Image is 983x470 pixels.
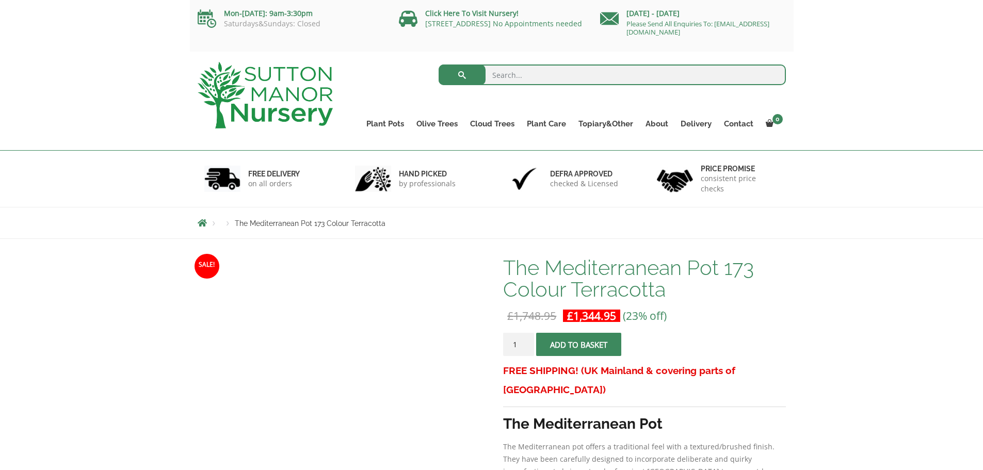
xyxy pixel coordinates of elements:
a: Olive Trees [410,117,464,131]
h1: The Mediterranean Pot 173 Colour Terracotta [503,257,785,300]
img: logo [198,62,333,128]
a: Contact [718,117,760,131]
span: £ [567,309,573,323]
span: £ [507,309,513,323]
a: 0 [760,117,786,131]
span: The Mediterranean Pot 173 Colour Terracotta [235,219,385,228]
a: Cloud Trees [464,117,521,131]
p: checked & Licensed [550,179,618,189]
h6: Defra approved [550,169,618,179]
p: Mon-[DATE]: 9am-3:30pm [198,7,383,20]
nav: Breadcrumbs [198,219,786,227]
a: Plant Pots [360,117,410,131]
h3: FREE SHIPPING! (UK Mainland & covering parts of [GEOGRAPHIC_DATA]) [503,361,785,399]
a: [STREET_ADDRESS] No Appointments needed [425,19,582,28]
p: by professionals [399,179,456,189]
input: Product quantity [503,333,534,356]
bdi: 1,748.95 [507,309,556,323]
span: (23% off) [623,309,667,323]
bdi: 1,344.95 [567,309,616,323]
img: 3.jpg [506,166,542,192]
a: Topiary&Other [572,117,639,131]
img: 1.jpg [204,166,240,192]
input: Search... [439,64,786,85]
p: on all orders [248,179,300,189]
h6: Price promise [701,164,779,173]
a: Plant Care [521,117,572,131]
p: [DATE] - [DATE] [600,7,786,20]
img: 2.jpg [355,166,391,192]
img: 4.jpg [657,163,693,195]
span: Sale! [195,254,219,279]
button: Add to basket [536,333,621,356]
a: Click Here To Visit Nursery! [425,8,519,18]
a: Delivery [674,117,718,131]
h6: hand picked [399,169,456,179]
a: Please Send All Enquiries To: [EMAIL_ADDRESS][DOMAIN_NAME] [626,19,769,37]
p: Saturdays&Sundays: Closed [198,20,383,28]
h6: FREE DELIVERY [248,169,300,179]
strong: The Mediterranean Pot [503,415,663,432]
span: 0 [772,114,783,124]
a: About [639,117,674,131]
p: consistent price checks [701,173,779,194]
